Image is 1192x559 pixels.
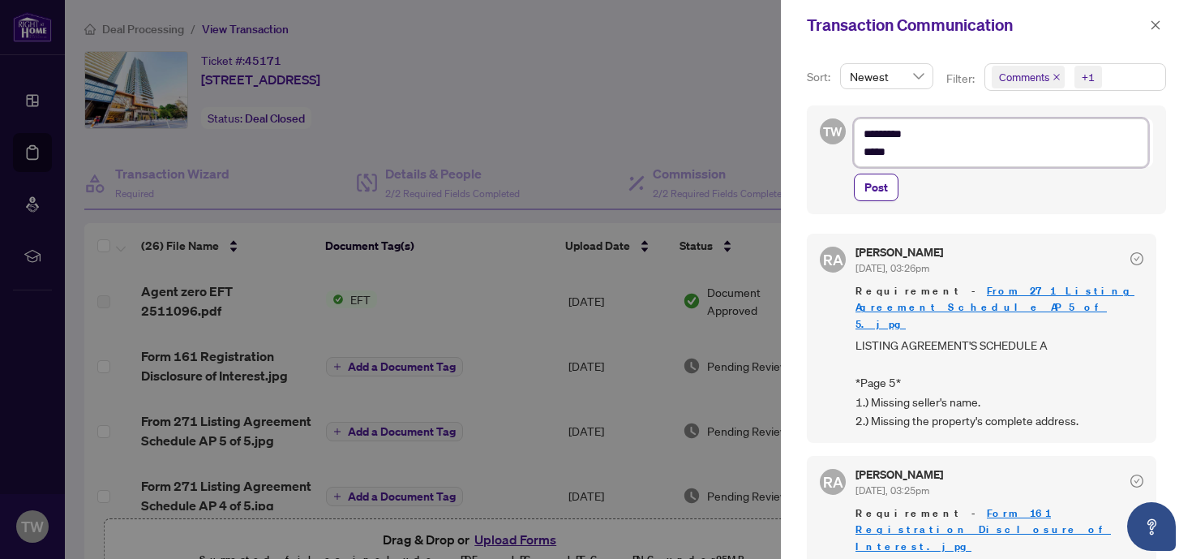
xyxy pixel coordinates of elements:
span: [DATE], 03:26pm [855,262,929,274]
h5: [PERSON_NAME] [855,469,943,480]
span: [DATE], 03:25pm [855,484,929,497]
span: close [1053,73,1061,81]
h5: [PERSON_NAME] [855,247,943,258]
p: Sort: [807,68,834,86]
span: check-circle [1130,252,1143,265]
span: Comments [992,66,1065,88]
span: Newest [850,64,924,88]
div: +1 [1082,69,1095,85]
span: LISTING AGREEMENT'S SCHEDULE A *Page 5* 1.) Missing seller's name. 2.) Missing the property's com... [855,336,1143,431]
button: Open asap [1127,502,1176,551]
span: RA [823,248,843,271]
span: close [1150,19,1161,31]
a: Form 161 Registration Disclosure of Interest.jpg [855,506,1111,553]
span: RA [823,471,843,493]
button: Post [854,174,898,201]
span: Comments [999,69,1049,85]
div: Transaction Communication [807,13,1145,37]
span: TW [823,122,843,141]
span: Post [864,174,888,200]
span: Requirement - [855,505,1143,554]
span: check-circle [1130,475,1143,488]
span: Requirement - [855,283,1143,332]
a: From 271 Listing Agreement Schedule AP 5 of 5.jpg [855,284,1134,330]
p: Filter: [946,70,977,88]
